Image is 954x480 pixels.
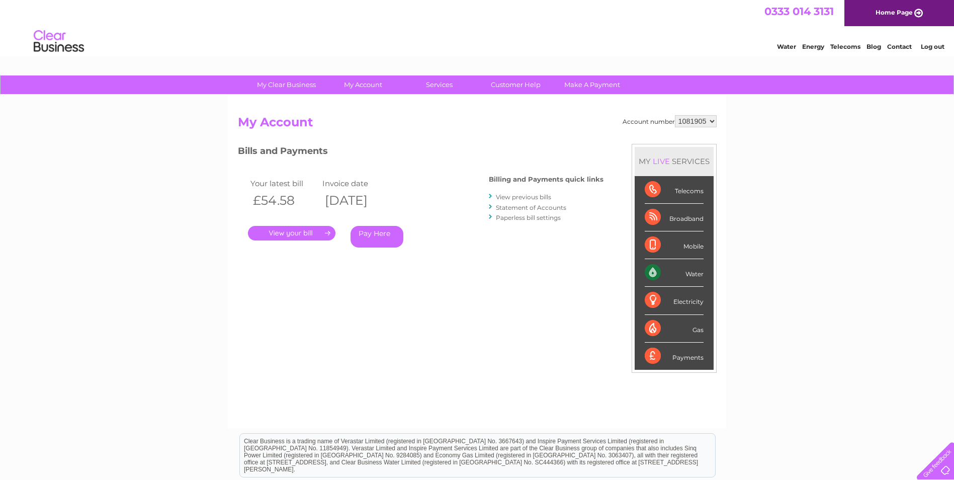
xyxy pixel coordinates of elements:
[489,176,603,183] h4: Billing and Payments quick links
[645,287,704,314] div: Electricity
[651,156,672,166] div: LIVE
[238,144,603,162] h3: Bills and Payments
[645,176,704,204] div: Telecoms
[245,75,328,94] a: My Clear Business
[866,43,881,50] a: Blog
[320,177,392,190] td: Invoice date
[645,231,704,259] div: Mobile
[645,204,704,231] div: Broadband
[887,43,912,50] a: Contact
[802,43,824,50] a: Energy
[645,259,704,287] div: Water
[320,190,392,211] th: [DATE]
[623,115,717,127] div: Account number
[248,226,335,241] a: .
[240,6,715,49] div: Clear Business is a trading name of Verastar Limited (registered in [GEOGRAPHIC_DATA] No. 3667643...
[551,75,634,94] a: Make A Payment
[398,75,481,94] a: Services
[921,43,944,50] a: Log out
[496,193,551,201] a: View previous bills
[496,204,566,211] a: Statement of Accounts
[777,43,796,50] a: Water
[645,343,704,370] div: Payments
[830,43,860,50] a: Telecoms
[321,75,404,94] a: My Account
[645,315,704,343] div: Gas
[351,226,403,248] a: Pay Here
[248,190,320,211] th: £54.58
[248,177,320,190] td: Your latest bill
[764,5,834,18] a: 0333 014 3131
[635,147,714,176] div: MY SERVICES
[474,75,557,94] a: Customer Help
[33,26,84,57] img: logo.png
[496,214,561,221] a: Paperless bill settings
[238,115,717,134] h2: My Account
